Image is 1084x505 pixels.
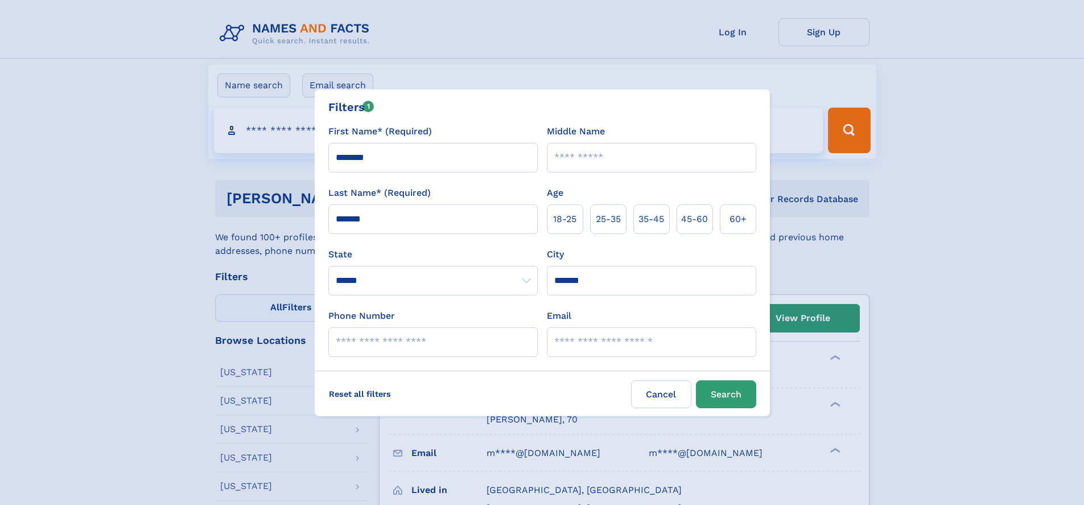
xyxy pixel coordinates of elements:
label: Phone Number [328,309,395,323]
button: Search [696,380,756,408]
label: Last Name* (Required) [328,186,431,200]
span: 25‑35 [596,212,621,226]
label: Reset all filters [322,380,398,408]
span: 35‑45 [638,212,664,226]
label: Age [547,186,563,200]
div: Filters [328,98,374,116]
label: First Name* (Required) [328,125,432,138]
span: 18‑25 [553,212,576,226]
span: 60+ [729,212,747,226]
span: 45‑60 [681,212,708,226]
label: Email [547,309,571,323]
label: State [328,248,538,261]
label: Middle Name [547,125,605,138]
label: Cancel [631,380,691,408]
label: City [547,248,564,261]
